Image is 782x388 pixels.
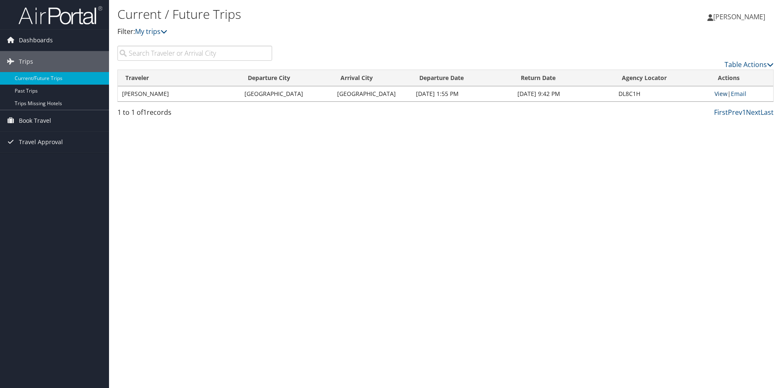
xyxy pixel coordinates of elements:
td: [DATE] 1:55 PM [412,86,513,101]
h1: Current / Future Trips [117,5,555,23]
a: View [714,90,727,98]
span: Travel Approval [19,132,63,153]
th: Actions [710,70,773,86]
td: [PERSON_NAME] [118,86,240,101]
td: DL8C1H [614,86,711,101]
th: Agency Locator: activate to sort column ascending [614,70,711,86]
span: Dashboards [19,30,53,51]
span: 1 [143,108,147,117]
th: Departure Date: activate to sort column descending [412,70,513,86]
a: [PERSON_NAME] [707,4,774,29]
th: Arrival City: activate to sort column ascending [333,70,412,86]
span: Book Travel [19,110,51,131]
th: Traveler: activate to sort column ascending [118,70,240,86]
td: | [710,86,773,101]
a: Last [761,108,774,117]
p: Filter: [117,26,555,37]
td: [GEOGRAPHIC_DATA] [333,86,412,101]
td: [DATE] 9:42 PM [513,86,614,101]
a: Next [746,108,761,117]
a: 1 [742,108,746,117]
a: Prev [728,108,742,117]
span: [PERSON_NAME] [713,12,765,21]
a: First [714,108,728,117]
td: [GEOGRAPHIC_DATA] [240,86,333,101]
th: Departure City: activate to sort column ascending [240,70,333,86]
input: Search Traveler or Arrival City [117,46,272,61]
div: 1 to 1 of records [117,107,272,122]
a: Email [731,90,746,98]
img: airportal-logo.png [18,5,102,25]
th: Return Date: activate to sort column ascending [513,70,614,86]
span: Trips [19,51,33,72]
a: Table Actions [725,60,774,69]
a: My trips [135,27,167,36]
